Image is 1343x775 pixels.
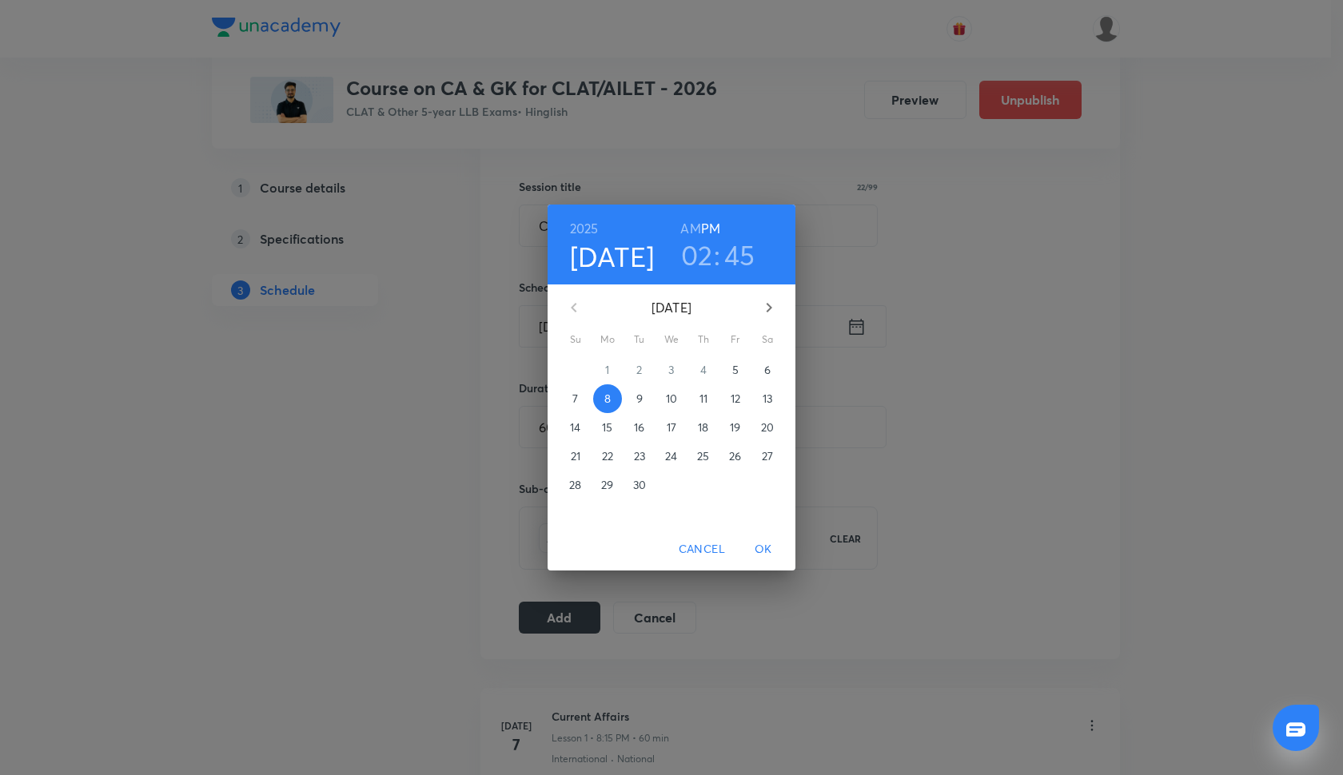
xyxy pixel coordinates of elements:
button: 27 [753,442,782,471]
button: AM [680,217,700,240]
button: 25 [689,442,718,471]
p: 19 [730,419,740,435]
p: 10 [666,391,677,407]
button: 6 [753,356,782,384]
button: 12 [721,384,750,413]
button: Cancel [672,535,731,564]
span: Mo [593,332,622,348]
p: 27 [762,448,773,464]
p: 11 [699,391,707,407]
span: Tu [625,332,654,348]
button: 20 [753,413,782,442]
p: 29 [601,477,613,493]
span: Th [689,332,718,348]
span: OK [744,539,783,559]
p: 12 [731,391,740,407]
button: 29 [593,471,622,499]
p: 30 [633,477,646,493]
button: 14 [561,413,590,442]
button: 9 [625,384,654,413]
button: 7 [561,384,590,413]
button: 02 [681,238,713,272]
span: Fr [721,332,750,348]
button: 30 [625,471,654,499]
button: 10 [657,384,686,413]
h3: : [714,238,720,272]
p: 25 [697,448,709,464]
p: [DATE] [593,298,750,317]
p: 8 [604,391,611,407]
button: 21 [561,442,590,471]
p: 13 [763,391,772,407]
p: 17 [667,419,676,435]
button: 17 [657,413,686,442]
button: 5 [721,356,750,384]
button: [DATE] [570,240,655,273]
p: 5 [732,362,739,378]
button: 16 [625,413,654,442]
p: 21 [571,448,580,464]
button: 11 [689,384,718,413]
button: 15 [593,413,622,442]
button: 45 [724,238,755,272]
p: 20 [761,419,774,435]
p: 14 [570,419,580,435]
button: OK [738,535,789,564]
span: Sa [753,332,782,348]
span: We [657,332,686,348]
p: 24 [665,448,677,464]
p: 26 [729,448,741,464]
span: Cancel [679,539,725,559]
button: 2025 [570,217,599,240]
button: 22 [593,442,622,471]
p: 18 [698,419,708,435]
button: 18 [689,413,718,442]
p: 15 [602,419,612,435]
button: PM [701,217,720,240]
button: 26 [721,442,750,471]
p: 7 [572,391,578,407]
button: 24 [657,442,686,471]
p: 9 [636,391,643,407]
button: 23 [625,442,654,471]
p: 28 [569,477,581,493]
span: Su [561,332,590,348]
p: 22 [602,448,613,464]
p: 16 [634,419,644,435]
button: 13 [753,384,782,413]
button: 8 [593,384,622,413]
p: 23 [634,448,645,464]
button: 28 [561,471,590,499]
button: 19 [721,413,750,442]
p: 6 [764,362,771,378]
